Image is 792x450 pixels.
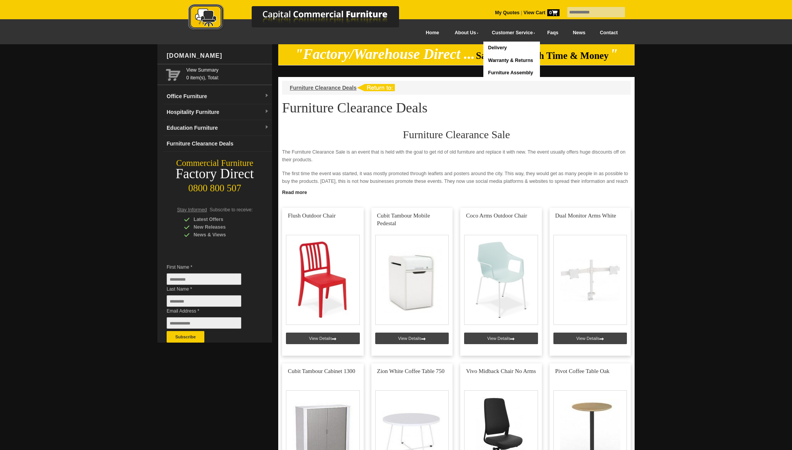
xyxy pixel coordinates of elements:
[264,94,269,98] img: dropdown
[483,54,540,67] a: Warranty & Returns
[593,24,625,42] a: Contact
[184,223,257,231] div: New Releases
[522,10,560,15] a: View Cart0
[295,46,475,62] em: "Factory/Warehouse Direct ...
[210,207,253,212] span: Subscribe to receive:
[167,295,241,307] input: Last Name *
[184,231,257,239] div: News & Views
[167,263,253,271] span: First Name *
[282,170,631,193] p: The first time the event was started, it was mostly promoted through leaflets and posters around ...
[357,84,395,91] img: return to
[483,67,540,79] a: Furniture Assembly
[157,179,272,194] div: 0800 800 507
[177,207,207,212] span: Stay Informed
[476,50,609,61] span: Saving You Both Time & Money
[495,10,520,15] a: My Quotes
[282,129,631,141] h2: Furniture Clearance Sale
[167,4,436,34] a: Capital Commercial Furniture Logo
[167,285,253,293] span: Last Name *
[167,307,253,315] span: Email Address *
[164,44,272,67] div: [DOMAIN_NAME]
[264,109,269,114] img: dropdown
[566,24,593,42] a: News
[483,24,540,42] a: Customer Service
[164,120,272,136] a: Education Furnituredropdown
[157,158,272,169] div: Commercial Furniture
[282,100,631,115] h1: Furniture Clearance Deals
[164,136,272,152] a: Furniture Clearance Deals
[184,216,257,223] div: Latest Offers
[186,66,269,80] span: 0 item(s), Total:
[610,46,618,62] em: "
[523,10,560,15] strong: View Cart
[167,331,204,343] button: Subscribe
[446,24,483,42] a: About Us
[167,4,436,32] img: Capital Commercial Furniture Logo
[282,148,631,164] p: The Furniture Clearance Sale is an event that is held with the goal to get rid of old furniture a...
[164,89,272,104] a: Office Furnituredropdown
[157,169,272,179] div: Factory Direct
[167,317,241,329] input: Email Address *
[186,66,269,74] a: View Summary
[167,273,241,285] input: First Name *
[547,9,560,16] span: 0
[164,104,272,120] a: Hospitality Furnituredropdown
[483,42,540,54] a: Delivery
[540,24,566,42] a: Faqs
[290,85,357,91] a: Furniture Clearance Deals
[278,187,635,196] a: Click to read more
[264,125,269,130] img: dropdown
